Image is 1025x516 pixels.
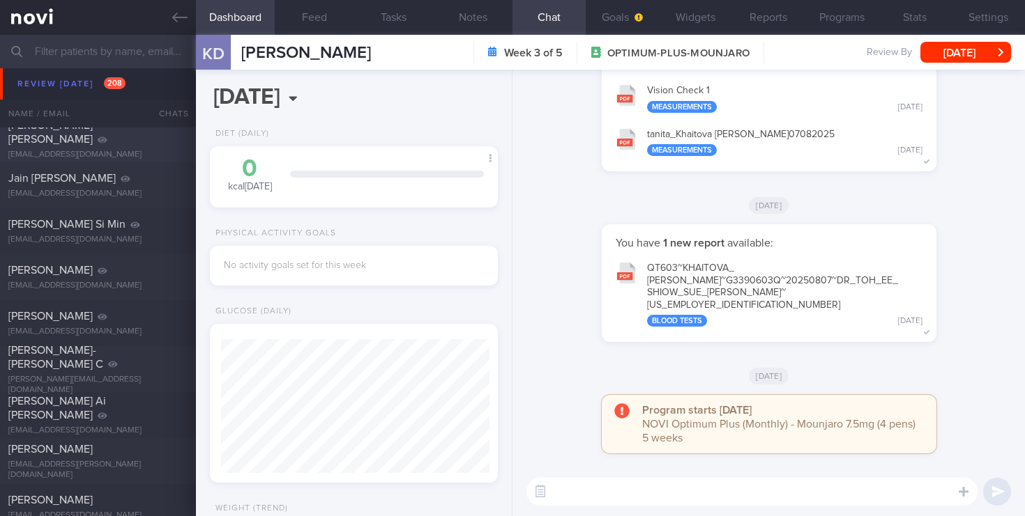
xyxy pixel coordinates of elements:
span: [PERSON_NAME] [241,45,371,61]
span: NOVI Optimum Plus (Monthly) - Mounjaro 7.5mg (4 pens) [642,419,916,430]
div: [PERSON_NAME][EMAIL_ADDRESS][PERSON_NAME][DOMAIN_NAME] [8,92,188,113]
span: [PERSON_NAME] [8,265,93,276]
span: [PERSON_NAME] [8,76,93,87]
div: [EMAIL_ADDRESS][DOMAIN_NAME] [8,425,188,436]
p: You have available: [616,236,922,250]
div: kcal [DATE] [224,157,276,194]
div: Blood Tests [647,315,707,327]
span: [PERSON_NAME] [8,311,93,322]
span: [DATE] [749,368,789,384]
div: [EMAIL_ADDRESS][DOMAIN_NAME] [8,150,188,160]
span: [DATE] [749,197,789,214]
button: tanita_Khaitova [PERSON_NAME]07082025 Measurements [DATE] [609,120,929,164]
button: Vision Check 1 Measurements [DATE] [609,76,929,120]
div: [EMAIL_ADDRESS][DOMAIN_NAME] [8,327,188,337]
button: [DATE] [920,42,1011,63]
div: [PERSON_NAME][EMAIL_ADDRESS][DOMAIN_NAME] [8,375,188,396]
span: Review By [867,47,912,59]
div: Diet (Daily) [210,129,269,139]
div: Physical Activity Goals [210,228,336,239]
span: [PERSON_NAME] [8,494,93,506]
div: [EMAIL_ADDRESS][DOMAIN_NAME] [8,189,188,199]
div: Glucose (Daily) [210,306,291,317]
div: tanita_ Khaitova [PERSON_NAME] 07082025 [647,129,922,157]
div: QT603~KHAITOVA_ [PERSON_NAME]~G3390603Q~20250807~DR_ TOH_ EE_ SHIOW_ SUE_ [PERSON_NAME]~[US_EMPLO... [647,263,922,327]
span: [PERSON_NAME] [PERSON_NAME] [8,120,93,145]
button: QT603~KHAITOVA_[PERSON_NAME]~G3390603Q~20250807~DR_TOH_EE_SHIOW_SUE_[PERSON_NAME]~[US_EMPLOYER_ID... [609,253,929,334]
div: Measurements [647,101,717,113]
div: No activity goals set for this week [224,260,484,272]
div: [DATE] [898,146,922,156]
div: 0 [224,157,276,181]
span: Jain [PERSON_NAME] [8,173,116,184]
div: Measurements [647,144,717,156]
div: [DATE] [898,102,922,113]
strong: Program starts [DATE] [642,405,752,416]
span: [PERSON_NAME]-[PERSON_NAME] C [8,345,103,370]
div: [DATE] [898,316,922,327]
div: [EMAIL_ADDRESS][DOMAIN_NAME] [8,281,188,291]
div: [EMAIL_ADDRESS][DOMAIN_NAME] [8,235,188,245]
strong: Week 3 of 5 [504,46,563,60]
strong: 1 new report [660,237,727,249]
div: [EMAIL_ADDRESS][PERSON_NAME][DOMAIN_NAME] [8,460,188,480]
div: KD [187,26,239,80]
span: OPTIMUM-PLUS-MOUNJARO [607,47,750,61]
div: Vision Check 1 [647,85,922,113]
span: [PERSON_NAME] [8,444,93,455]
span: [PERSON_NAME] Si Min [8,219,126,230]
span: [PERSON_NAME] Ai [PERSON_NAME] [8,396,106,421]
span: 5 weeks [642,432,683,444]
div: Weight (Trend) [210,503,288,514]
